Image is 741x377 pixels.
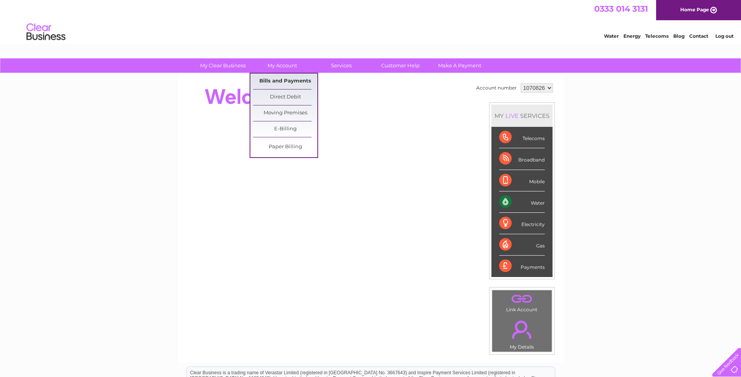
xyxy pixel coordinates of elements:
[187,4,555,38] div: Clear Business is a trading name of Verastar Limited (registered in [GEOGRAPHIC_DATA] No. 3667643...
[253,105,317,121] a: Moving Premises
[368,58,433,73] a: Customer Help
[253,89,317,105] a: Direct Debit
[673,33,685,39] a: Blog
[253,74,317,89] a: Bills and Payments
[499,213,545,234] div: Electricity
[250,58,314,73] a: My Account
[689,33,708,39] a: Contact
[499,234,545,256] div: Gas
[492,314,552,352] td: My Details
[309,58,373,73] a: Services
[504,112,520,119] div: LIVE
[494,292,550,306] a: .
[191,58,255,73] a: My Clear Business
[623,33,641,39] a: Energy
[26,20,66,44] img: logo.png
[491,105,553,127] div: MY SERVICES
[499,127,545,148] div: Telecoms
[499,170,545,191] div: Mobile
[253,121,317,137] a: E-Billing
[499,256,545,277] div: Payments
[645,33,669,39] a: Telecoms
[428,58,492,73] a: Make A Payment
[499,148,545,170] div: Broadband
[494,316,550,343] a: .
[499,191,545,213] div: Water
[594,4,648,14] a: 0333 014 3131
[715,33,734,39] a: Log out
[492,290,552,314] td: Link Account
[253,139,317,155] a: Paper Billing
[474,81,519,95] td: Account number
[604,33,619,39] a: Water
